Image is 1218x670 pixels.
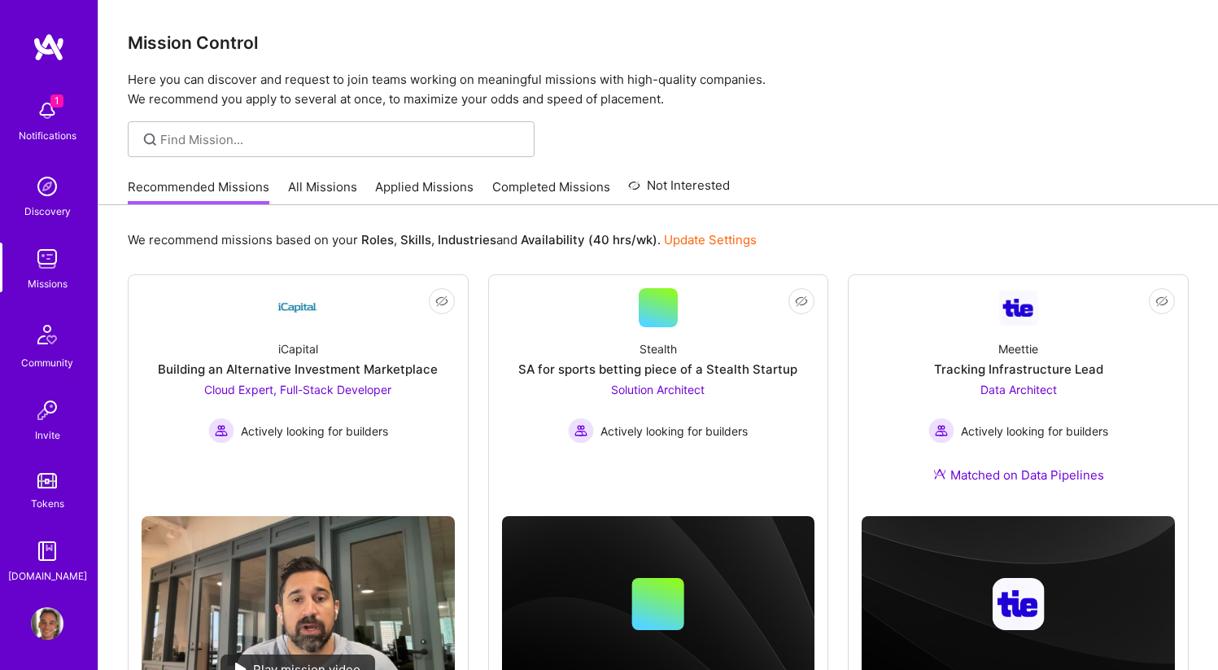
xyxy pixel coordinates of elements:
[27,607,68,640] a: User Avatar
[50,94,63,107] span: 1
[241,423,388,440] span: Actively looking for builders
[611,383,705,396] span: Solution Architect
[375,178,474,205] a: Applied Missions
[158,361,438,378] div: Building an Alternative Investment Marketplace
[128,33,1189,53] h3: Mission Control
[33,33,65,62] img: logo
[795,295,808,308] i: icon EyeClosed
[21,354,73,371] div: Community
[993,578,1045,630] img: Company logo
[278,288,317,327] img: Company Logo
[640,340,677,357] div: Stealth
[361,232,394,247] b: Roles
[518,361,797,378] div: SA for sports betting piece of a Stealth Startup
[961,423,1108,440] span: Actively looking for builders
[278,340,318,357] div: iCapital
[208,418,234,444] img: Actively looking for builders
[31,394,63,427] img: Invite
[204,383,391,396] span: Cloud Expert, Full-Stack Developer
[128,231,757,248] p: We recommend missions based on your , , and .
[521,232,657,247] b: Availability (40 hrs/wk)
[435,295,448,308] i: icon EyeClosed
[600,423,748,440] span: Actively looking for builders
[31,495,64,512] div: Tokens
[31,243,63,275] img: teamwork
[438,232,496,247] b: Industries
[400,232,431,247] b: Skills
[128,178,269,205] a: Recommended Missions
[933,467,946,480] img: Ateam Purple Icon
[35,427,60,444] div: Invite
[980,383,1057,396] span: Data Architect
[862,288,1175,503] a: Company LogoMeettieTracking Infrastructure LeadData Architect Actively looking for buildersActive...
[502,288,815,484] a: StealthSA for sports betting piece of a Stealth StartupSolution Architect Actively looking for bu...
[28,315,67,354] img: Community
[142,288,455,503] a: Company LogoiCapitalBuilding an Alternative Investment MarketplaceCloud Expert, Full-Stack Develo...
[492,178,610,205] a: Completed Missions
[8,567,87,585] div: [DOMAIN_NAME]
[141,130,159,149] i: icon SearchGrey
[998,340,1038,357] div: Meettie
[933,466,1104,484] div: Matched on Data Pipelines
[31,535,63,567] img: guide book
[19,127,76,144] div: Notifications
[999,291,1038,326] img: Company Logo
[31,607,63,640] img: User Avatar
[37,473,57,488] img: tokens
[31,170,63,203] img: discovery
[568,418,594,444] img: Actively looking for builders
[1155,295,1168,308] i: icon EyeClosed
[24,203,71,220] div: Discovery
[288,178,357,205] a: All Missions
[160,131,522,148] input: Find Mission...
[31,94,63,127] img: bell
[664,232,757,247] a: Update Settings
[628,176,730,205] a: Not Interested
[934,361,1103,378] div: Tracking Infrastructure Lead
[28,275,68,292] div: Missions
[128,70,1189,109] p: Here you can discover and request to join teams working on meaningful missions with high-quality ...
[928,418,954,444] img: Actively looking for builders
